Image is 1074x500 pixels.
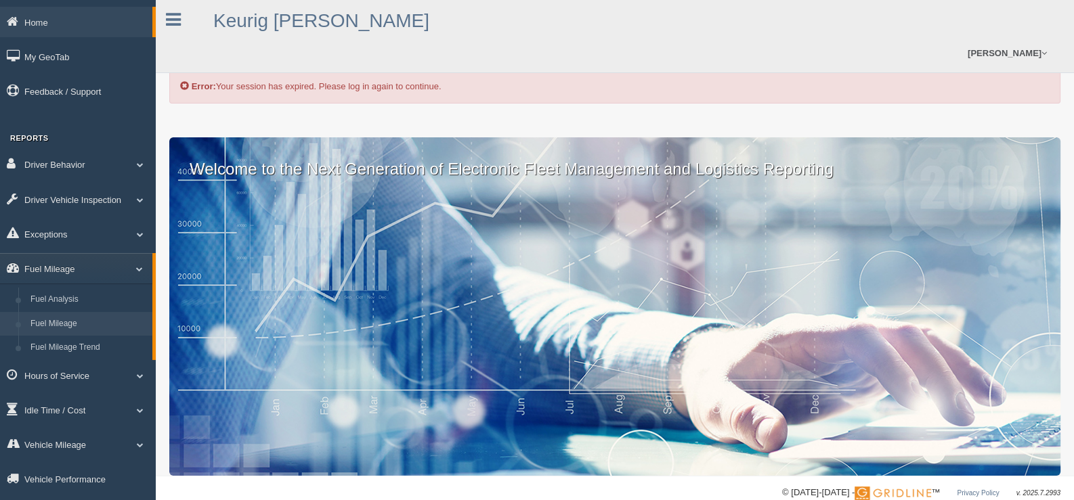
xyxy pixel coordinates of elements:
[24,312,152,336] a: Fuel Mileage
[961,34,1054,72] a: [PERSON_NAME]
[957,489,999,497] a: Privacy Policy
[192,81,216,91] b: Error:
[169,45,1060,104] div: Your session has expired. Please log in again to continue.
[1016,489,1060,497] span: v. 2025.7.2993
[213,10,429,31] a: Keurig [PERSON_NAME]
[169,137,1060,181] p: Welcome to the Next Generation of Electronic Fleet Management and Logistics Reporting
[24,288,152,312] a: Fuel Analysis
[855,486,931,500] img: Gridline
[782,486,1060,500] div: © [DATE]-[DATE] - ™
[24,336,152,360] a: Fuel Mileage Trend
